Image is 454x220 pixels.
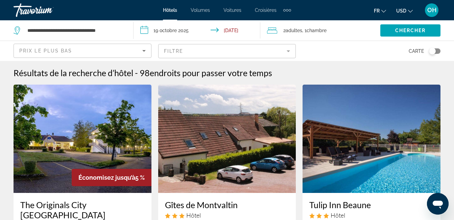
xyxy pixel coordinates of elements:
span: USD [396,8,406,14]
a: Croisières [255,7,277,13]
button: Basculer la carte [424,48,440,54]
img: Image de l’hôtel [14,85,151,193]
mat-select: Trier par [19,47,146,55]
button: Éléments de navigation supplémentaires [283,5,291,16]
button: Menu utilisateur [423,3,440,17]
span: Économisez jusqu’à [78,174,135,181]
img: Image de l’hôtel [303,85,440,193]
span: - [135,68,138,78]
a: Voitures [223,7,241,13]
button: Changer de devise [396,6,413,16]
div: Hôtel 3 étoiles [165,212,289,219]
span: Hôtel [186,212,201,219]
button: Filtre [158,44,296,59]
a: Tulip Inn Beaune [309,200,434,210]
a: Gîtes de Montvaltin [165,200,289,210]
span: Carte [409,46,424,56]
a: Travorium [14,1,81,19]
div: 5 % [72,169,151,186]
span: Chambre [307,28,327,33]
span: Fr [374,8,380,14]
iframe: Bouton de lancement de la fenêtre de messagerie [427,193,449,215]
a: Volumes [191,7,210,13]
span: Chercher [395,28,426,33]
button: Chercher [380,24,440,37]
span: endroits pour passer votre temps [150,68,272,78]
h2: 98 [140,68,272,78]
span: OH [427,7,436,14]
button: Changer la langue [374,6,386,16]
a: Hôtels [163,7,177,13]
h1: Résultats de la recherche d’hôtel [14,68,133,78]
span: Adultes [286,28,302,33]
span: Hôtel [331,212,345,219]
button: Date d’arrivée : 19 oct. 2025 Date de départ : 24 oct. 2025 [134,20,260,41]
button: Voyageurs : 2 adultes, 0 enfants [260,20,380,41]
font: , 1 [302,28,307,33]
span: Prix le plus bas [19,48,72,53]
a: The Originals City [GEOGRAPHIC_DATA] [20,200,145,220]
img: Image de l’hôtel [158,85,296,193]
div: Hôtel 3 étoiles [309,212,434,219]
font: 2 [283,28,286,33]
